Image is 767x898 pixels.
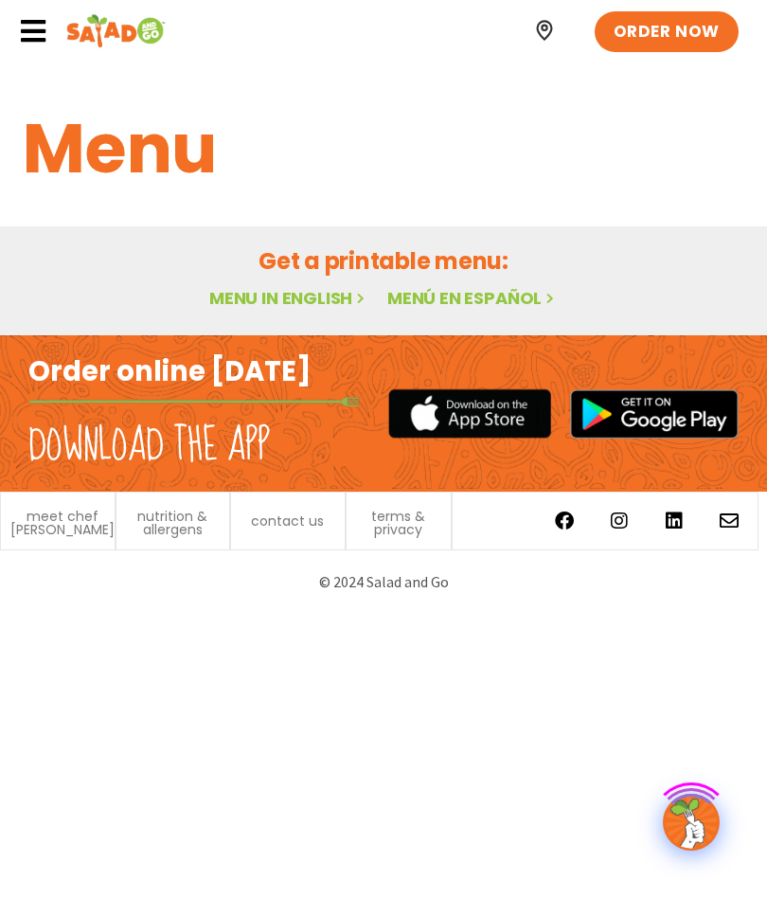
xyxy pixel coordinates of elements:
h2: Get a printable menu: [23,244,744,278]
img: appstore [388,386,551,440]
a: meet chef [PERSON_NAME] [10,510,115,536]
img: google_play [570,389,739,439]
a: terms & privacy [356,510,442,536]
span: ORDER NOW [614,21,720,44]
img: fork [28,397,360,406]
a: ORDER NOW [595,11,739,53]
h2: Download the app [28,420,270,473]
p: © 2024 Salad and Go [19,569,748,595]
a: Menú en español [387,286,558,310]
img: Header logo [66,12,166,50]
a: nutrition & allergens [126,510,221,536]
a: contact us [251,514,324,528]
h1: Menu [23,98,744,200]
h2: Order online [DATE] [28,354,312,390]
a: Menu in English [209,286,368,310]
